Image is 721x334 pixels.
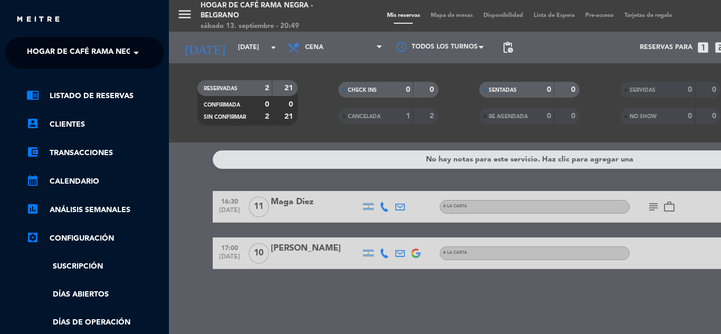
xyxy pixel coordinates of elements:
[26,90,164,102] a: chrome_reader_modeListado de Reservas
[26,261,164,273] a: Suscripción
[26,118,164,131] a: account_boxClientes
[26,289,164,301] a: Días abiertos
[26,175,164,188] a: calendar_monthCalendario
[26,147,164,159] a: account_balance_walletTransacciones
[27,42,190,64] span: Hogar de Café Rama Negra - Belgrano
[26,204,164,216] a: assessmentANÁLISIS SEMANALES
[26,317,164,329] a: Días de Operación
[26,89,39,101] i: chrome_reader_mode
[16,16,61,24] img: MEITRE
[26,117,39,130] i: account_box
[26,146,39,158] i: account_balance_wallet
[26,231,39,244] i: settings_applications
[26,174,39,187] i: calendar_month
[26,232,164,245] a: Configuración
[26,203,39,215] i: assessment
